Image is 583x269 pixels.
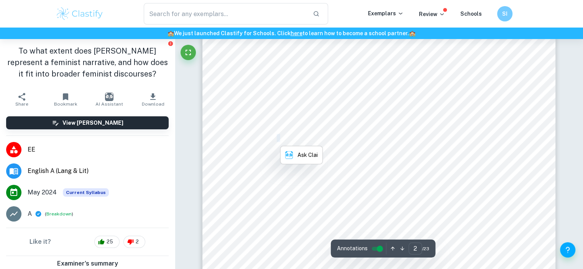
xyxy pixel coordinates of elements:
span: References & Bibliography [219,155,296,161]
p: A [28,209,32,218]
span: 🏫 [409,30,415,36]
span: English A (Lang & Lit) [28,166,169,176]
span: 🏫 [168,30,174,36]
span: Bookmark [54,101,77,107]
button: SI [497,6,512,21]
span: 22 [531,165,539,172]
span: 2 [131,238,143,246]
span: ( ) [45,210,73,218]
button: Fullscreen [181,45,196,60]
span: EE [28,145,169,154]
span: 5 [535,83,539,91]
h6: Examiner's summary [3,259,172,268]
span: Download [142,101,164,107]
span: 4 [535,73,539,81]
img: clai.png [285,151,293,159]
span: Appendices [219,165,253,172]
button: View [PERSON_NAME] [6,116,169,129]
a: here [291,30,302,36]
span: Annotations [337,245,368,253]
a: Schools [460,11,482,17]
span: 25 [102,238,117,246]
span: 10 [531,114,539,121]
span: Feminism: In Media and Culture [230,94,323,101]
p: Review [419,10,445,18]
button: Ask Clai [281,146,322,164]
div: 2 [123,236,145,248]
span: AI Assistant [95,101,123,107]
span: 16 [531,135,539,142]
span: The Ending9s Significance [230,135,305,142]
div: This exemplar is based on the current syllabus. Feel free to refer to it for inspiration/ideas wh... [63,188,109,197]
span: Current Syllabus [63,188,109,197]
span: 18 [531,145,539,152]
span: Acknowledgements [219,53,276,60]
span: 2 [535,53,539,60]
button: Bookmark [44,89,87,110]
button: Breakdown [46,210,72,217]
span: May 2024 [28,188,57,197]
button: AI Assistant [87,89,131,110]
button: Help and Feedback [560,242,575,258]
img: AI Assistant [105,93,113,101]
span: [MEDICAL_DATA]: Mulan [230,104,304,111]
span: Other Prominent Themes & Motifs [230,124,330,132]
h6: Like it? [30,237,51,246]
button: Report issue [168,41,173,46]
span: 12 [531,124,539,132]
span: / 23 [422,245,429,252]
input: Search for any exemplars... [144,3,307,24]
img: Clastify logo [56,6,104,21]
span: Table of Contents Page [219,63,285,70]
h6: SI [500,10,509,18]
button: Download [131,89,175,110]
span: 19 [531,155,539,161]
span: Share [15,101,28,107]
h6: View [PERSON_NAME] [62,119,123,127]
h1: To what extent does [PERSON_NAME] represent a feminist narrative, and how does it fit into broade... [6,45,169,80]
p: Ask Clai [297,151,318,159]
span: Conclusion [230,145,263,152]
p: Exemplars [368,9,404,18]
span: 5 [535,94,539,101]
span: Mulan9s Disguise & Determination [230,114,330,121]
h6: We just launched Clastify for Schools. Click to learn how to become a school partner. [2,29,581,37]
div: 25 [94,236,120,248]
span: 7 [535,104,539,111]
span: Historical Context [230,83,282,91]
span: 3 [535,63,539,70]
span: Introduction [230,73,265,81]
